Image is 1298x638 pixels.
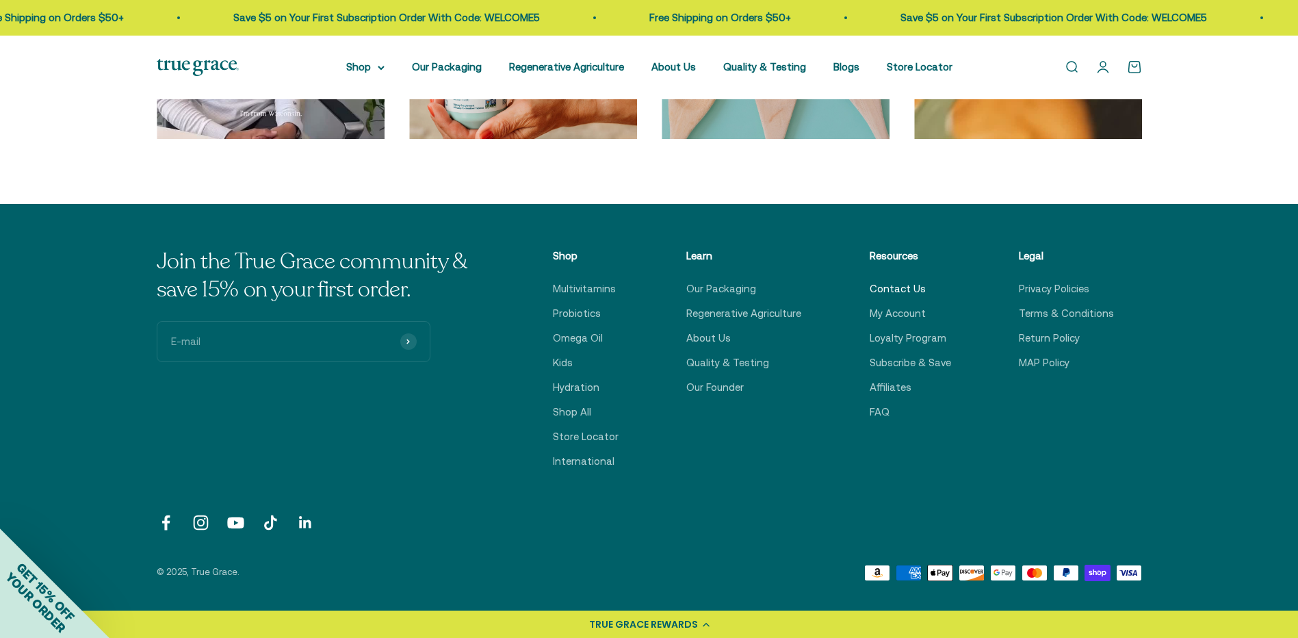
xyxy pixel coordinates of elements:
[157,565,239,580] p: © 2025, True Grace.
[686,379,744,396] a: Our Founder
[686,305,801,322] a: Regenerative Agriculture
[553,281,616,297] a: Multivitamins
[686,248,801,264] p: Learn
[412,61,482,73] a: Our Packaging
[833,61,859,73] a: Blogs
[553,453,614,470] a: International
[553,404,591,420] a: Shop All
[870,330,946,346] a: Loyalty Program
[226,513,245,532] a: Follow on YouTube
[1019,330,1080,346] a: Return Policy
[642,12,784,23] a: Free Shipping on Orders $50+
[870,305,926,322] a: My Account
[870,355,951,371] a: Subscribe & Save
[1019,355,1069,371] a: MAP Policy
[553,330,603,346] a: Omega Oil
[509,61,624,73] a: Regenerative Agriculture
[1019,248,1114,264] p: Legal
[346,59,385,75] summary: Shop
[686,330,731,346] a: About Us
[553,379,599,396] a: Hydration
[192,513,210,532] a: Follow on Instagram
[1019,281,1089,297] a: Privacy Policies
[686,355,769,371] a: Quality & Testing
[686,281,756,297] a: Our Packaging
[870,379,911,396] a: Affiliates
[1019,305,1114,322] a: Terms & Conditions
[870,281,926,297] a: Contact Us
[651,61,696,73] a: About Us
[553,248,619,264] p: Shop
[553,305,601,322] a: Probiotics
[589,617,698,632] div: TRUE GRACE REWARDS
[261,513,280,532] a: Follow on TikTok
[553,429,619,445] a: Store Locator
[3,570,68,635] span: YOUR ORDER
[870,248,951,264] p: Resources
[894,10,1200,26] p: Save $5 on Your First Subscription Order With Code: WELCOME5
[870,404,890,420] a: FAQ
[296,513,315,532] a: Follow on LinkedIn
[887,61,952,73] a: Store Locator
[157,513,175,532] a: Follow on Facebook
[553,355,573,371] a: Kids
[226,10,533,26] p: Save $5 on Your First Subscription Order With Code: WELCOME5
[14,560,77,624] span: GET 15% OFF
[723,61,806,73] a: Quality & Testing
[157,248,485,305] p: Join the True Grace community & save 15% on your first order.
